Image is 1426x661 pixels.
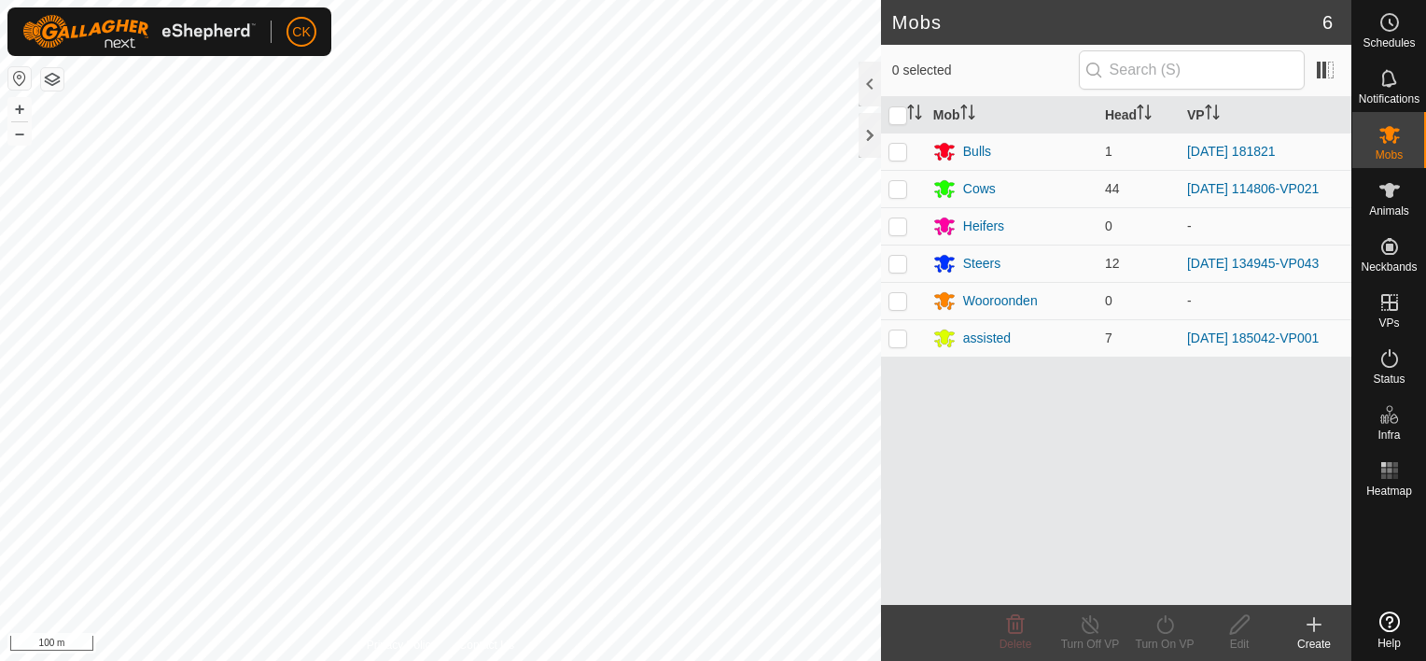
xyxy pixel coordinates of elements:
[1377,638,1401,649] span: Help
[8,67,31,90] button: Reset Map
[367,637,437,654] a: Privacy Policy
[8,98,31,120] button: +
[1366,485,1412,497] span: Heatmap
[1105,218,1112,233] span: 0
[1000,638,1032,651] span: Delete
[22,15,256,49] img: Gallagher Logo
[892,61,1079,80] span: 0 selected
[1373,373,1405,385] span: Status
[1378,317,1399,329] span: VPs
[8,122,31,145] button: –
[459,637,514,654] a: Contact Us
[1205,107,1220,122] p-sorticon: Activate to sort
[1105,330,1112,345] span: 7
[1053,636,1127,653] div: Turn Off VP
[1187,144,1276,159] a: [DATE] 181821
[292,22,310,42] span: CK
[1277,636,1351,653] div: Create
[1361,261,1417,273] span: Neckbands
[1079,50,1305,90] input: Search (S)
[1369,205,1409,217] span: Animals
[1097,97,1180,134] th: Head
[1105,293,1112,308] span: 0
[963,254,1000,274] div: Steers
[1202,636,1277,653] div: Edit
[1105,144,1112,159] span: 1
[41,68,63,91] button: Map Layers
[963,142,991,162] div: Bulls
[963,179,996,199] div: Cows
[963,291,1038,311] div: Wooroonden
[1352,604,1426,656] a: Help
[926,97,1097,134] th: Mob
[1187,181,1319,196] a: [DATE] 114806-VP021
[1127,636,1202,653] div: Turn On VP
[1359,93,1419,105] span: Notifications
[1187,330,1319,345] a: [DATE] 185042-VP001
[960,107,975,122] p-sorticon: Activate to sort
[1187,256,1319,271] a: [DATE] 134945-VP043
[1180,207,1351,245] td: -
[1180,282,1351,319] td: -
[963,217,1004,236] div: Heifers
[892,11,1322,34] h2: Mobs
[1377,429,1400,441] span: Infra
[1137,107,1152,122] p-sorticon: Activate to sort
[1322,8,1333,36] span: 6
[1105,181,1120,196] span: 44
[1105,256,1120,271] span: 12
[1180,97,1351,134] th: VP
[907,107,922,122] p-sorticon: Activate to sort
[1363,37,1415,49] span: Schedules
[1376,149,1403,161] span: Mobs
[963,329,1011,348] div: assisted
